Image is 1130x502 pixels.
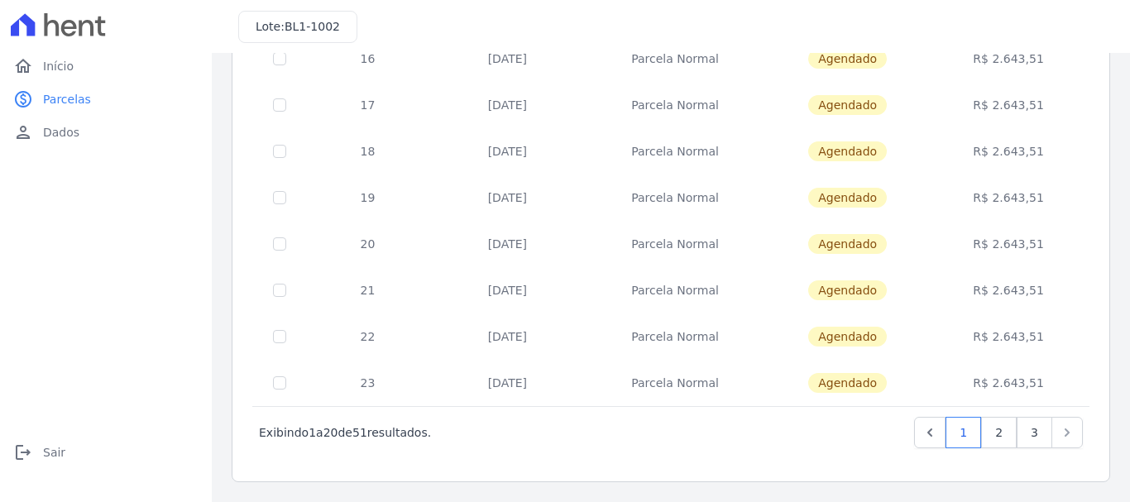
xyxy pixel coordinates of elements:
a: paidParcelas [7,83,205,116]
span: Sair [43,444,65,461]
td: [DATE] [429,175,586,221]
i: paid [13,89,33,109]
td: 20 [306,221,429,267]
td: R$ 2.643,51 [931,267,1086,313]
span: Agendado [808,373,887,393]
td: R$ 2.643,51 [931,82,1086,128]
a: Previous [914,417,946,448]
td: 19 [306,175,429,221]
td: R$ 2.643,51 [931,128,1086,175]
td: [DATE] [429,128,586,175]
a: 3 [1017,417,1052,448]
td: 18 [306,128,429,175]
td: R$ 2.643,51 [931,221,1086,267]
td: Parcela Normal [586,36,764,82]
td: Parcela Normal [586,360,764,406]
p: Exibindo a de resultados. [259,424,431,441]
td: 16 [306,36,429,82]
a: 2 [981,417,1017,448]
span: 1 [309,426,316,439]
span: Parcelas [43,91,91,108]
a: logoutSair [7,436,205,469]
i: person [13,122,33,142]
td: Parcela Normal [586,128,764,175]
h3: Lote: [256,18,340,36]
td: Parcela Normal [586,82,764,128]
span: Agendado [808,141,887,161]
span: Agendado [808,95,887,115]
td: Parcela Normal [586,175,764,221]
a: homeInício [7,50,205,83]
a: 1 [946,417,981,448]
span: 51 [352,426,367,439]
td: [DATE] [429,313,586,360]
td: Parcela Normal [586,267,764,313]
td: [DATE] [429,360,586,406]
td: 22 [306,313,429,360]
span: Agendado [808,280,887,300]
td: R$ 2.643,51 [931,313,1086,360]
td: R$ 2.643,51 [931,36,1086,82]
a: personDados [7,116,205,149]
td: R$ 2.643,51 [931,175,1086,221]
td: 21 [306,267,429,313]
span: Início [43,58,74,74]
td: [DATE] [429,221,586,267]
span: Agendado [808,234,887,254]
td: 17 [306,82,429,128]
span: Dados [43,124,79,141]
span: 20 [323,426,338,439]
td: [DATE] [429,82,586,128]
td: [DATE] [429,267,586,313]
i: logout [13,442,33,462]
span: BL1-1002 [285,20,340,33]
td: Parcela Normal [586,313,764,360]
span: Agendado [808,327,887,347]
span: Agendado [808,49,887,69]
td: [DATE] [429,36,586,82]
td: 23 [306,360,429,406]
a: Next [1051,417,1083,448]
td: Parcela Normal [586,221,764,267]
td: R$ 2.643,51 [931,360,1086,406]
span: Agendado [808,188,887,208]
i: home [13,56,33,76]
